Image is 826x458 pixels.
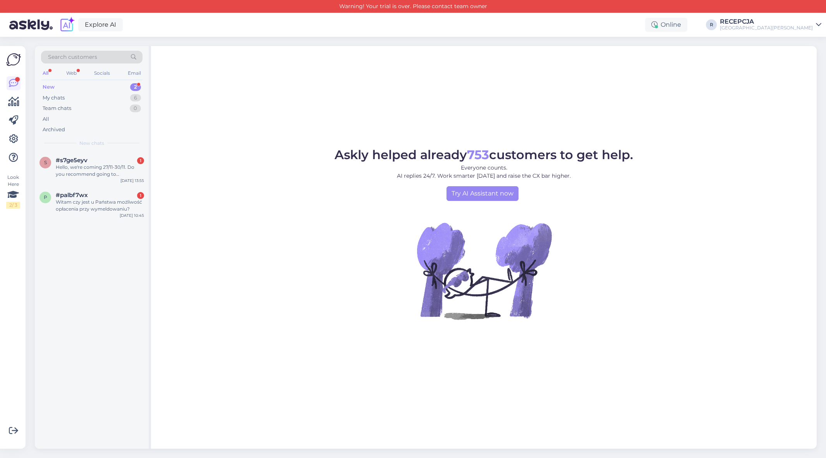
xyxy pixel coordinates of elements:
div: 2 [130,83,141,91]
img: explore-ai [59,17,75,33]
div: [DATE] 10:45 [120,213,144,218]
img: No Chat active [414,201,554,340]
div: All [41,68,50,78]
div: 2 / 3 [6,202,20,209]
b: 753 [467,147,489,162]
div: Team chats [43,105,71,112]
span: #s7ge5eyv [56,157,88,164]
div: 0 [130,105,141,112]
span: p [44,194,47,200]
div: New [43,83,55,91]
div: Archived [43,126,65,134]
a: Try AI Assistant now [446,186,519,201]
div: Look Here [6,174,20,209]
a: RECEPCJA[GEOGRAPHIC_DATA][PERSON_NAME] [720,19,821,31]
span: Askly helped already customers to get help. [335,147,633,162]
div: 6 [130,94,141,102]
div: All [43,115,49,123]
div: Email [126,68,143,78]
div: R [706,19,717,30]
a: Explore AI [78,18,123,31]
div: [DATE] 13:55 [120,178,144,184]
span: s [44,160,47,165]
div: Witam czy jest u Państwa możliwość opłacenia przy wymeldowaniu? [56,199,144,213]
div: Socials [93,68,112,78]
div: 1 [137,157,144,164]
span: Search customers [48,53,97,61]
div: Online [645,18,687,32]
p: Everyone counts. AI replies 24/7. Work smarter [DATE] and raise the CX bar higher. [335,164,633,180]
span: #palbf7wx [56,192,88,199]
div: 1 [137,192,144,199]
div: Web [65,68,78,78]
span: New chats [79,140,104,147]
div: [GEOGRAPHIC_DATA][PERSON_NAME] [720,25,813,31]
img: Askly Logo [6,52,21,67]
div: My chats [43,94,65,102]
div: Hello, we're coming 27/11-30/11. Do you recommend going to [GEOGRAPHIC_DATA]? Thank you! [56,164,144,178]
div: RECEPCJA [720,19,813,25]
